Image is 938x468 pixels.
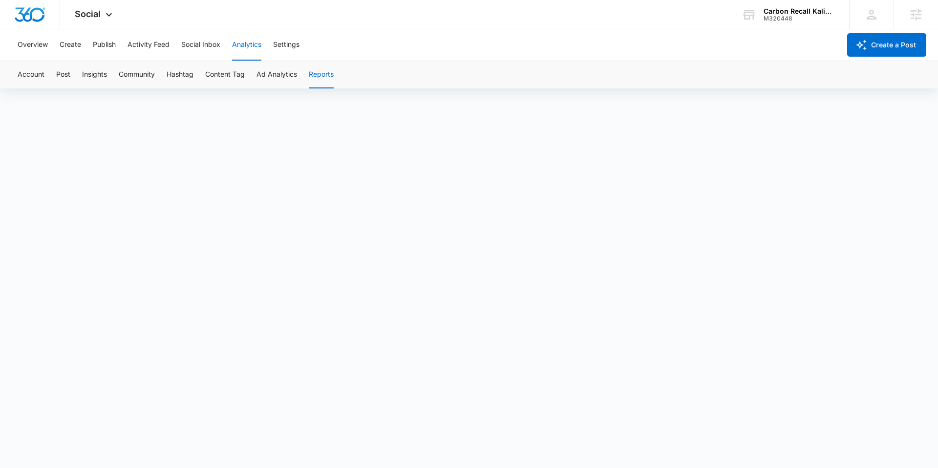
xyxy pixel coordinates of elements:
button: Content Tag [205,61,245,88]
button: Account [18,61,44,88]
button: Insights [82,61,107,88]
button: Community [119,61,155,88]
button: Analytics [232,29,261,61]
button: Settings [273,29,299,61]
button: Create a Post [847,33,926,57]
button: Post [56,61,70,88]
div: account id [764,15,835,22]
button: Ad Analytics [256,61,297,88]
span: Social [75,9,101,19]
div: account name [764,7,835,15]
button: Overview [18,29,48,61]
button: Hashtag [167,61,193,88]
button: Social Inbox [181,29,220,61]
button: Create [60,29,81,61]
button: Publish [93,29,116,61]
button: Reports [309,61,334,88]
button: Activity Feed [128,29,170,61]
